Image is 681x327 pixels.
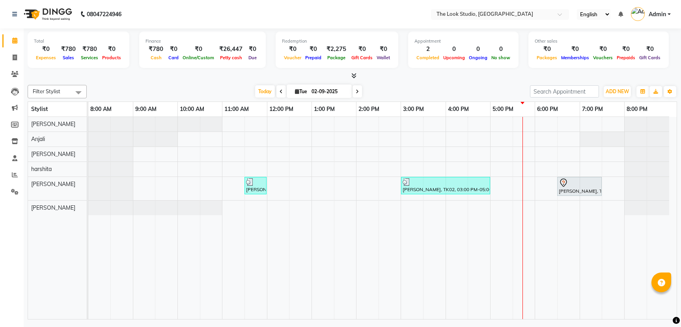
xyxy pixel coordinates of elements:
div: 0 [467,45,489,54]
span: Voucher [282,55,303,60]
button: ADD NEW [604,86,631,97]
div: ₹0 [591,45,615,54]
div: ₹0 [349,45,375,54]
span: Prepaids [615,55,637,60]
span: ADD NEW [606,88,629,94]
div: 0 [441,45,467,54]
span: Admin [649,10,666,19]
div: ₹0 [375,45,392,54]
span: Packages [535,55,559,60]
div: ₹780 [146,45,166,54]
div: Total [34,38,123,45]
a: 7:00 PM [580,103,605,115]
span: [PERSON_NAME] [31,120,75,128]
span: Due [246,55,259,60]
span: Card [166,55,181,60]
input: 2025-09-02 [309,86,349,98]
span: Memberships [559,55,591,60]
span: harshita [31,165,52,173]
img: Admin [631,7,645,21]
div: [PERSON_NAME], TK03, 06:30 PM-07:30 PM, Wash & Blow Dry - Upto Midback [558,178,601,195]
a: 3:00 PM [401,103,426,115]
span: Tue [293,88,309,94]
div: ₹0 [100,45,123,54]
span: [PERSON_NAME] [31,180,75,188]
a: 11:00 AM [222,103,251,115]
div: ₹0 [246,45,259,54]
span: Package [325,55,347,60]
span: Upcoming [441,55,467,60]
span: Products [100,55,123,60]
span: Gift Cards [349,55,375,60]
span: Services [79,55,100,60]
div: ₹0 [535,45,559,54]
div: Finance [146,38,259,45]
span: Expenses [34,55,58,60]
a: 4:00 PM [446,103,471,115]
a: 8:00 PM [625,103,649,115]
span: Completed [414,55,441,60]
span: Petty cash [218,55,244,60]
span: Filter Stylist [33,88,60,94]
div: ₹780 [79,45,100,54]
span: Anjali [31,135,45,143]
span: Prepaid [303,55,323,60]
span: No show [489,55,512,60]
a: 1:00 PM [312,103,337,115]
div: ₹0 [181,45,216,54]
div: ₹0 [559,45,591,54]
a: 5:00 PM [491,103,515,115]
div: ₹0 [637,45,662,54]
span: Vouchers [591,55,615,60]
span: Online/Custom [181,55,216,60]
span: Today [255,85,275,98]
div: 0 [489,45,512,54]
b: 08047224946 [87,3,121,25]
a: 9:00 AM [133,103,159,115]
img: logo [20,3,74,25]
div: [PERSON_NAME], TK02, 03:00 PM-05:00 PM, [PERSON_NAME] ARGAN SPA [402,178,489,193]
a: 6:00 PM [535,103,560,115]
a: 2:00 PM [356,103,381,115]
span: Wallet [375,55,392,60]
span: Sales [61,55,76,60]
div: ₹0 [34,45,58,54]
iframe: chat widget [648,295,673,319]
div: ₹0 [282,45,303,54]
div: 2 [414,45,441,54]
div: ₹0 [166,45,181,54]
div: Other sales [535,38,662,45]
span: [PERSON_NAME] [31,150,75,158]
div: ₹26,447 [216,45,246,54]
span: Gift Cards [637,55,662,60]
span: Stylist [31,105,48,113]
div: ₹0 [615,45,637,54]
a: 8:00 AM [88,103,114,115]
div: ₹0 [303,45,323,54]
span: Ongoing [467,55,489,60]
div: ₹780 [58,45,79,54]
span: [PERSON_NAME] [31,204,75,211]
a: 10:00 AM [178,103,206,115]
a: 12:00 PM [267,103,295,115]
div: [PERSON_NAME] ., TK01, 11:30 AM-12:00 PM, Root Touch -UP to 2 inches [245,178,266,193]
div: Appointment [414,38,512,45]
span: Cash [149,55,164,60]
input: Search Appointment [530,85,599,98]
div: Redemption [282,38,392,45]
div: ₹2,275 [323,45,349,54]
